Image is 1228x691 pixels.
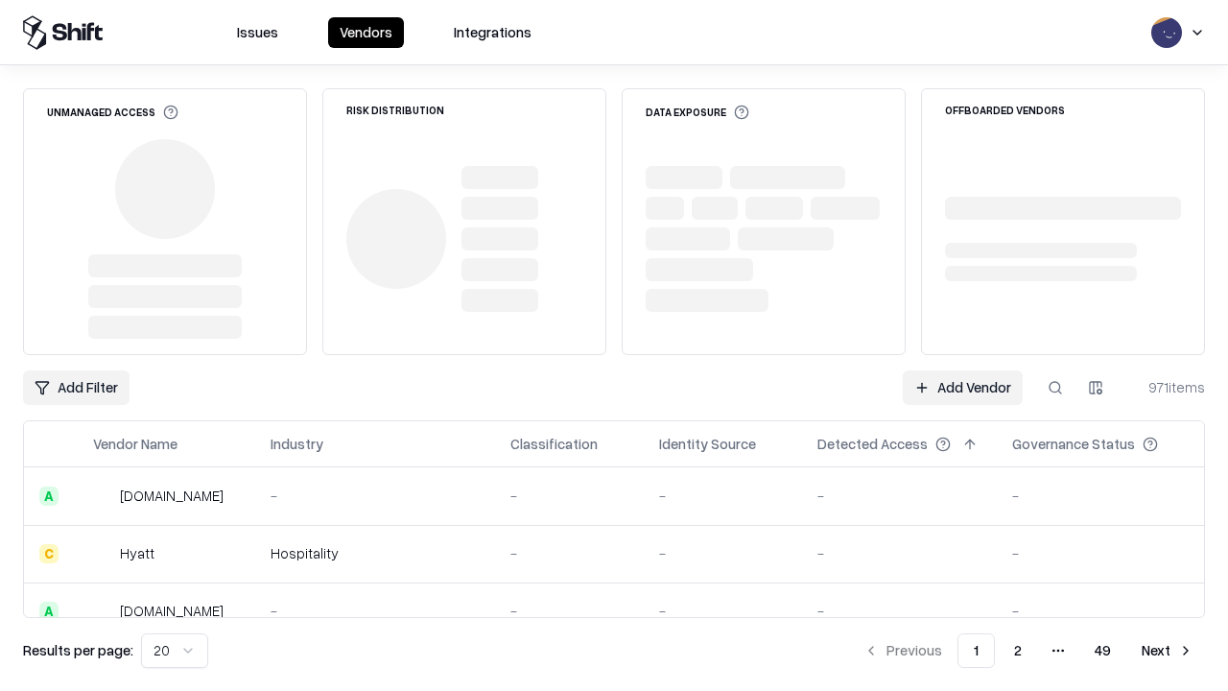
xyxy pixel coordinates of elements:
div: 971 items [1128,377,1205,397]
div: A [39,487,59,506]
div: - [659,486,787,506]
div: - [1012,486,1189,506]
button: Integrations [442,17,543,48]
div: Hospitality [271,543,480,563]
div: Industry [271,434,323,454]
button: Vendors [328,17,404,48]
button: 1 [957,633,995,668]
div: - [510,601,628,621]
a: Add Vendor [903,370,1023,405]
button: 2 [999,633,1037,668]
div: Offboarded Vendors [945,105,1065,115]
div: Vendor Name [93,434,177,454]
div: Risk Distribution [346,105,444,115]
div: - [1012,601,1189,621]
div: Classification [510,434,598,454]
div: - [817,543,981,563]
div: - [659,601,787,621]
button: Issues [225,17,290,48]
div: Hyatt [120,543,154,563]
button: 49 [1079,633,1126,668]
div: Unmanaged Access [47,105,178,120]
div: - [817,601,981,621]
div: - [510,486,628,506]
div: [DOMAIN_NAME] [120,601,224,621]
button: Next [1130,633,1205,668]
img: intrado.com [93,487,112,506]
div: Data Exposure [646,105,749,120]
div: Governance Status [1012,434,1135,454]
div: Detected Access [817,434,928,454]
button: Add Filter [23,370,130,405]
nav: pagination [852,633,1205,668]
div: Identity Source [659,434,756,454]
div: - [659,543,787,563]
div: - [817,486,981,506]
img: Hyatt [93,544,112,563]
div: A [39,602,59,621]
div: C [39,544,59,563]
div: - [271,601,480,621]
div: - [510,543,628,563]
div: - [1012,543,1189,563]
div: - [271,486,480,506]
p: Results per page: [23,640,133,660]
div: [DOMAIN_NAME] [120,486,224,506]
img: primesec.co.il [93,602,112,621]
